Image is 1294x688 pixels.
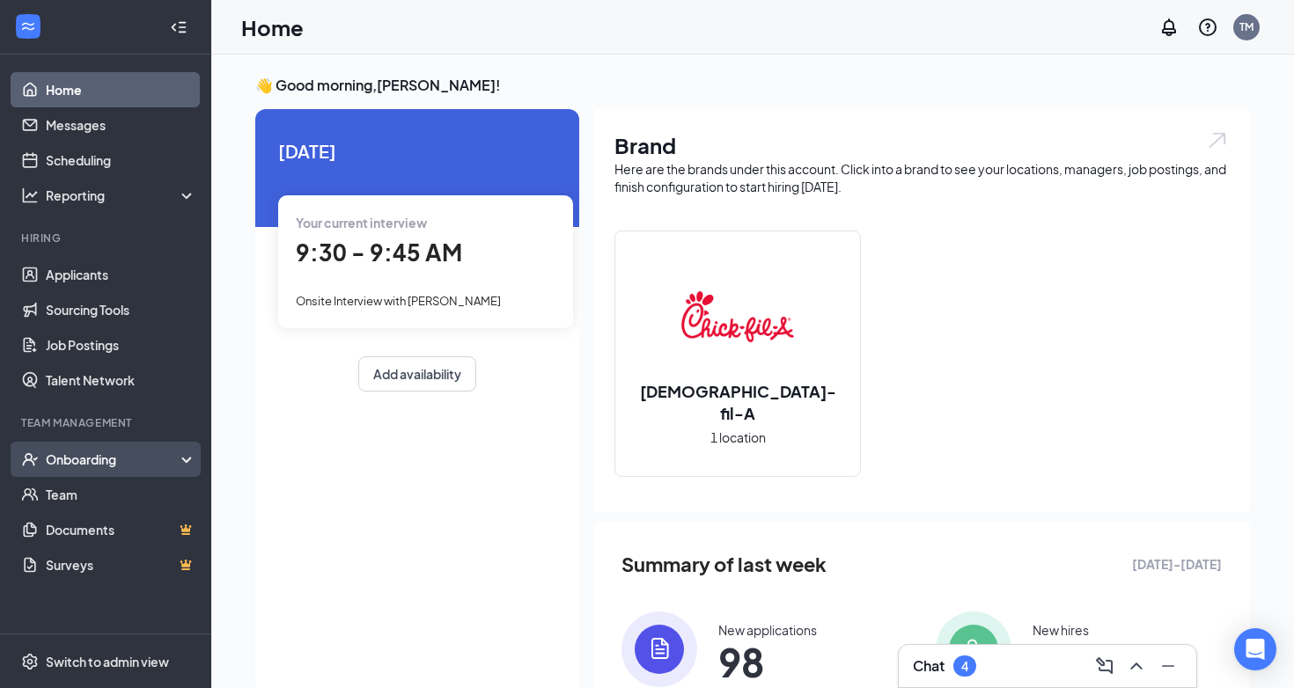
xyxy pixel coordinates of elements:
div: TM [1239,19,1254,34]
svg: UserCheck [21,450,39,468]
div: New applications [718,621,817,639]
svg: ChevronUp [1126,655,1147,677]
span: 98 [718,646,817,677]
svg: Collapse [170,18,187,36]
a: Scheduling [46,143,196,178]
h1: Brand [614,130,1229,160]
button: Add availability [358,356,476,392]
a: DocumentsCrown [46,512,196,547]
a: Messages [46,107,196,143]
div: Open Intercom Messenger [1234,628,1276,670]
a: Team [46,477,196,512]
div: Reporting [46,187,197,204]
span: 9:30 - 9:45 AM [296,238,462,267]
svg: Analysis [21,187,39,204]
span: Onsite Interview with [PERSON_NAME] [296,294,501,308]
svg: QuestionInfo [1197,17,1218,38]
img: icon [621,611,697,687]
h3: Chat [913,656,945,676]
h2: [DEMOGRAPHIC_DATA]-fil-A [615,380,860,424]
svg: ComposeMessage [1094,655,1115,677]
a: Home [46,72,196,107]
svg: Settings [21,653,39,670]
div: Here are the brands under this account. Click into a brand to see your locations, managers, job p... [614,160,1229,195]
img: Chick-fil-A [681,260,794,373]
svg: Notifications [1158,17,1180,38]
div: New hires [1033,621,1089,639]
img: icon [936,611,1011,687]
a: Job Postings [46,327,196,362]
div: 4 [961,659,968,674]
span: [DATE] - [DATE] [1132,554,1222,574]
button: ComposeMessage [1091,652,1119,680]
h3: 👋 Good morning, [PERSON_NAME] ! [255,76,1250,95]
a: SurveysCrown [46,547,196,582]
span: 1 location [710,428,766,447]
div: Switch to admin view [46,653,169,670]
svg: Minimize [1158,655,1179,677]
a: Talent Network [46,362,196,398]
button: Minimize [1154,652,1182,680]
button: ChevronUp [1122,652,1151,680]
a: Applicants [46,257,196,292]
div: Team Management [21,415,193,430]
svg: WorkstreamLogo [19,18,37,35]
h1: Home [241,12,304,42]
span: Summary of last week [621,549,827,580]
span: Your current interview [296,215,427,231]
a: Sourcing Tools [46,292,196,327]
div: Onboarding [46,450,181,468]
div: Hiring [21,231,193,245]
img: open.6027fd2a22e1237b5b06.svg [1206,130,1229,150]
span: [DATE] [278,137,556,165]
